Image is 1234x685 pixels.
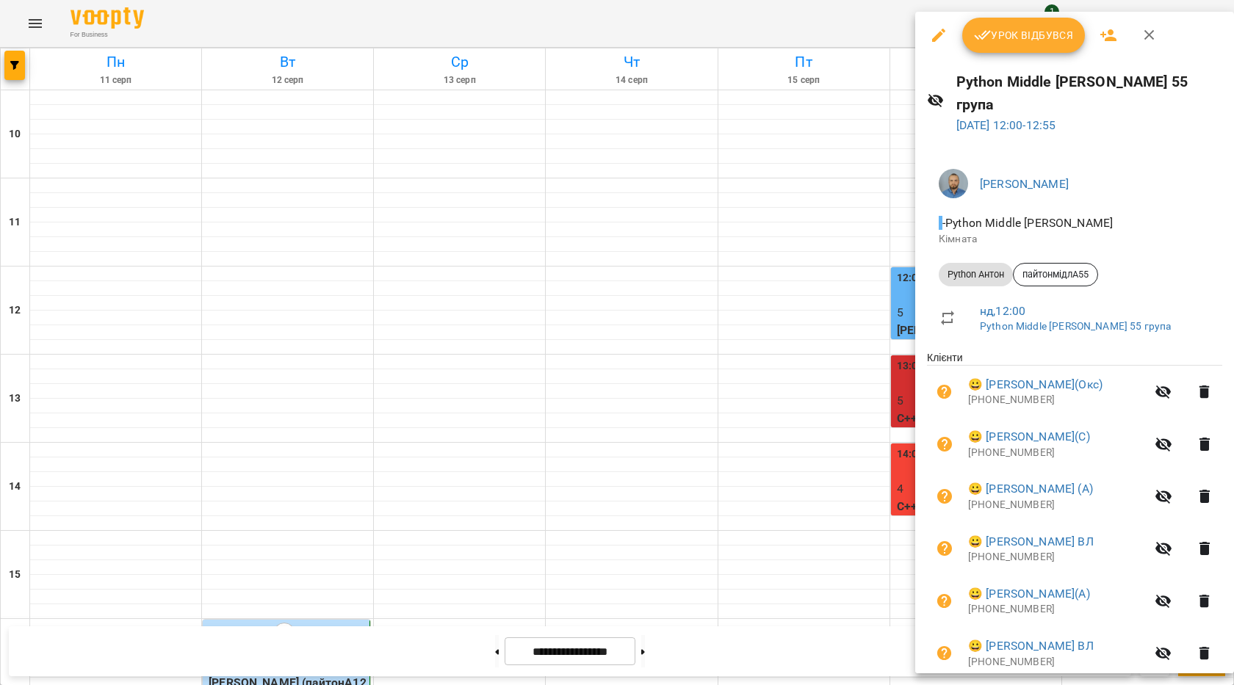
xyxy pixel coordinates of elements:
[968,602,1146,617] p: [PHONE_NUMBER]
[939,169,968,198] img: 2a5fecbf94ce3b4251e242cbcf70f9d8.jpg
[968,480,1093,498] a: 😀 [PERSON_NAME] (А)
[968,637,1094,655] a: 😀 [PERSON_NAME] ВЛ
[968,428,1090,446] a: 😀 [PERSON_NAME](С)
[939,268,1013,281] span: Python Антон
[927,479,962,514] button: Візит ще не сплачено. Додати оплату?
[968,393,1146,407] p: [PHONE_NUMBER]
[927,636,962,671] button: Візит ще не сплачено. Додати оплату?
[968,655,1146,670] p: [PHONE_NUMBER]
[927,350,1222,685] ul: Клієнти
[939,216,1116,230] span: - Python Middle [PERSON_NAME]
[980,177,1069,191] a: [PERSON_NAME]
[968,446,1146,460] p: [PHONE_NUMBER]
[968,585,1090,603] a: 😀 [PERSON_NAME](А)
[974,26,1074,44] span: Урок відбувся
[927,531,962,566] button: Візит ще не сплачено. Додати оплату?
[1014,268,1097,281] span: пайтонмідлА55
[956,70,1222,117] h6: Python Middle [PERSON_NAME] 55 група
[980,304,1025,318] a: нд , 12:00
[939,232,1210,247] p: Кімната
[1013,263,1098,286] div: пайтонмідлА55
[968,498,1146,512] p: [PHONE_NUMBER]
[968,533,1094,551] a: 😀 [PERSON_NAME] ВЛ
[927,374,962,410] button: Візит ще не сплачено. Додати оплату?
[927,427,962,462] button: Візит ще не сплачено. Додати оплату?
[962,18,1086,53] button: Урок відбувся
[980,320,1171,332] a: Python Middle [PERSON_NAME] 55 група
[968,550,1146,565] p: [PHONE_NUMBER]
[968,376,1103,394] a: 😀 [PERSON_NAME](Окс)
[956,118,1056,132] a: [DATE] 12:00-12:55
[927,584,962,619] button: Візит ще не сплачено. Додати оплату?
